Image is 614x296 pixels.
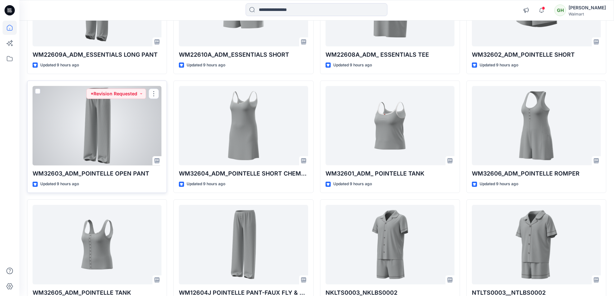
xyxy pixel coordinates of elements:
p: Updated 9 hours ago [187,62,225,69]
a: NTLTS0003__NTLBS0002 [472,205,601,284]
p: WM32606_ADM_POINTELLE ROMPER [472,169,601,178]
p: Updated 9 hours ago [333,62,372,69]
div: GH [554,5,566,16]
p: WM32604_ADM_POINTELLE SHORT CHEMISE [179,169,308,178]
a: NKLTS0003_NKLBS0002 [326,205,454,284]
p: Updated 9 hours ago [40,62,79,69]
p: Updated 9 hours ago [187,181,225,187]
p: WM22608A_ADM_ ESSENTIALS TEE [326,50,454,59]
p: Updated 9 hours ago [480,181,518,187]
p: Updated 9 hours ago [40,181,79,187]
a: WM32604_ADM_POINTELLE SHORT CHEMISE [179,86,308,166]
p: WM22610A_ADM_ESSENTIALS SHORT [179,50,308,59]
a: WM32603_ADM_POINTELLE OPEN PANT [33,86,161,166]
a: WM32601_ADM_ POINTELLE TANK [326,86,454,166]
p: WM32603_ADM_POINTELLE OPEN PANT [33,169,161,178]
div: Walmart [569,12,606,16]
div: [PERSON_NAME] [569,4,606,12]
a: WM32606_ADM_POINTELLE ROMPER [472,86,601,166]
a: WM32605_ADM_POINTELLE TANK [33,205,161,284]
p: WM32601_ADM_ POINTELLE TANK [326,169,454,178]
p: Updated 9 hours ago [333,181,372,187]
p: WM32602_ADM_POINTELLE SHORT [472,50,601,59]
p: WM22609A_ADM_ESSENTIALS LONG PANT [33,50,161,59]
p: Updated 9 hours ago [480,62,518,69]
a: WM12604J POINTELLE PANT-FAUX FLY & BUTTONS + PICOT [179,205,308,284]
